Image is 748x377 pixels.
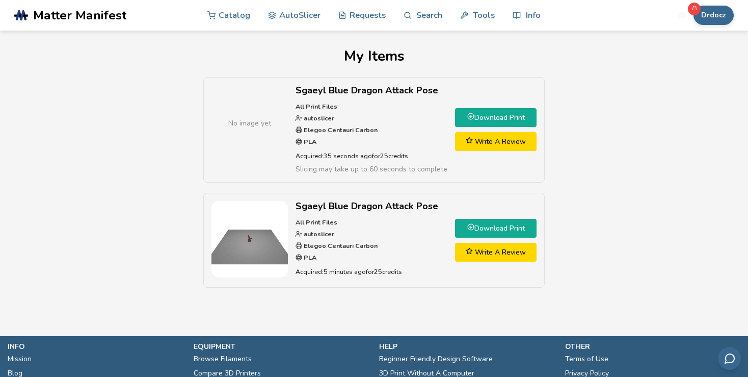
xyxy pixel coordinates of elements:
strong: PLA [302,253,316,262]
a: Write A Review [455,132,537,151]
strong: All Print Files [296,218,337,227]
h2: Sgaeyl Blue Dragon Attack Pose [296,85,447,96]
strong: autoslicer [302,230,334,238]
button: Drdocz [693,6,734,25]
a: Write A Review [455,243,537,262]
h2: Sgaeyl Blue Dragon Attack Pose [296,201,447,212]
span: Slicing may take up to 60 seconds to complete [296,164,447,174]
p: info [8,341,183,352]
button: Send feedback via email [718,347,741,370]
strong: Elegoo Centauri Carbon [302,125,378,134]
strong: Elegoo Centauri Carbon [302,241,378,250]
a: Download Print [455,108,537,127]
a: Download Print [455,219,537,238]
a: Terms of Use [565,352,608,366]
a: Browse Filaments [194,352,252,366]
strong: PLA [302,137,316,146]
h1: My Items [15,48,733,64]
p: Acquired: 35 seconds ago for 25 credits [296,150,447,161]
p: Acquired: 5 minutes ago for 25 credits [296,266,447,277]
img: Sgaeyl Blue Dragon Attack Pose [211,201,288,278]
a: Mission [8,352,32,366]
strong: autoslicer [302,114,334,122]
span: No image yet [228,118,271,129]
a: Beginner Friendly Design Software [379,352,493,366]
span: Matter Manifest [33,8,126,22]
p: other [565,341,741,352]
p: help [379,341,555,352]
strong: All Print Files [296,102,337,111]
p: equipment [194,341,369,352]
